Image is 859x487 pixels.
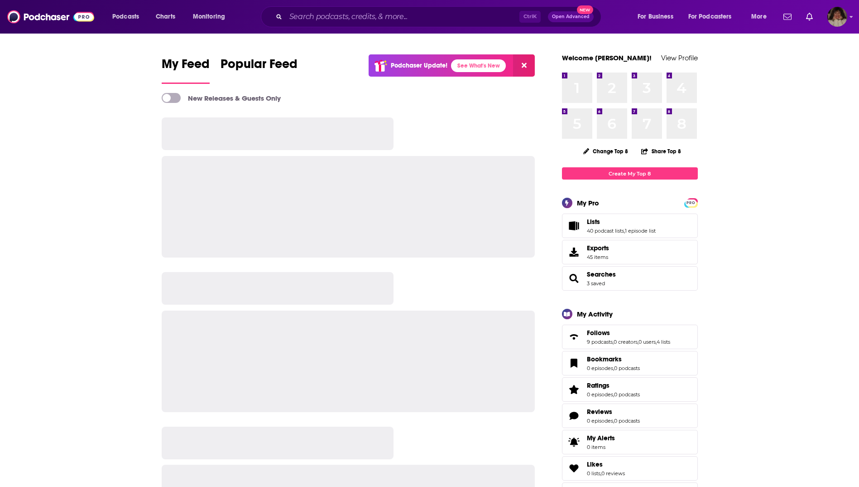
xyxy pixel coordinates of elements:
span: My Feed [162,56,210,77]
a: 0 episodes [587,391,613,398]
span: , [613,391,614,398]
a: View Profile [661,54,698,62]
a: 0 episodes [587,365,613,371]
span: Popular Feed [221,56,298,77]
a: Searches [587,270,616,278]
button: Share Top 8 [641,142,681,160]
img: User Profile [827,7,847,27]
a: PRO [686,199,696,206]
span: Ratings [562,377,698,402]
span: More [751,10,767,23]
div: Search podcasts, credits, & more... [269,6,610,27]
span: My Alerts [565,436,583,448]
a: Create My Top 8 [562,167,698,180]
span: New [577,5,593,14]
span: , [638,339,638,345]
a: Charts [150,10,181,24]
a: Follows [587,329,670,337]
span: Ctrl K [519,11,541,23]
span: Exports [587,244,609,252]
span: Likes [562,456,698,481]
a: My Feed [162,56,210,84]
span: , [613,365,614,371]
input: Search podcasts, credits, & more... [286,10,519,24]
span: Searches [562,266,698,291]
a: New Releases & Guests Only [162,93,281,103]
span: Lists [587,218,600,226]
span: , [600,470,601,477]
a: 0 podcasts [614,418,640,424]
button: open menu [745,10,778,24]
span: Ratings [587,381,609,390]
a: Likes [587,460,625,468]
a: 0 reviews [601,470,625,477]
span: Logged in as angelport [827,7,847,27]
span: Podcasts [112,10,139,23]
a: 0 podcasts [614,391,640,398]
a: 1 episode list [625,228,656,234]
a: Reviews [565,409,583,422]
span: , [624,228,625,234]
a: Show notifications dropdown [802,9,816,24]
a: Exports [562,240,698,264]
a: Welcome [PERSON_NAME]! [562,54,652,62]
a: Searches [565,272,583,285]
span: Open Advanced [552,15,590,19]
a: 4 lists [657,339,670,345]
div: My Pro [577,199,599,207]
a: 0 creators [614,339,638,345]
span: Reviews [562,404,698,428]
a: Ratings [587,381,640,390]
a: Lists [587,218,656,226]
a: 0 lists [587,470,600,477]
div: My Activity [577,310,613,318]
span: , [613,418,614,424]
button: Show profile menu [827,7,847,27]
a: Reviews [587,408,640,416]
a: 3 saved [587,280,605,287]
span: Bookmarks [587,355,622,363]
span: 45 items [587,254,609,260]
p: Podchaser Update! [391,62,447,69]
a: Lists [565,219,583,232]
a: 9 podcasts [587,339,613,345]
a: 0 users [638,339,656,345]
span: For Business [638,10,673,23]
span: Reviews [587,408,612,416]
span: 0 items [587,444,615,450]
a: 0 episodes [587,418,613,424]
a: Bookmarks [565,357,583,370]
span: Monitoring [193,10,225,23]
a: 40 podcast lists [587,228,624,234]
button: Change Top 8 [578,146,634,157]
span: Charts [156,10,175,23]
span: Lists [562,214,698,238]
span: Follows [587,329,610,337]
span: My Alerts [587,434,615,442]
button: Open AdvancedNew [548,11,594,22]
img: Podchaser - Follow, Share and Rate Podcasts [7,8,94,25]
button: open menu [106,10,151,24]
a: See What's New [451,59,506,72]
a: Show notifications dropdown [780,9,795,24]
span: , [656,339,657,345]
a: Popular Feed [221,56,298,84]
a: 0 podcasts [614,365,640,371]
span: Bookmarks [562,351,698,375]
a: My Alerts [562,430,698,454]
a: Likes [565,462,583,475]
span: Exports [565,246,583,258]
span: For Podcasters [688,10,732,23]
button: open menu [682,10,745,24]
button: open menu [631,10,685,24]
span: Follows [562,325,698,349]
button: open menu [187,10,237,24]
a: Follows [565,331,583,343]
span: Likes [587,460,603,468]
span: , [613,339,614,345]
